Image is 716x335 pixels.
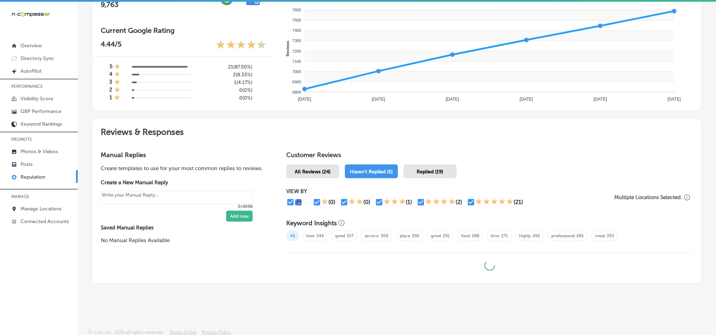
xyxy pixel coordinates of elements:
h1: Customer Reviews [286,151,693,162]
a: 288 [472,233,479,238]
h5: 0 ( 0% ) [205,95,252,101]
tspan: [DATE] [668,97,681,102]
a: great [431,233,441,238]
div: 1 Star [114,86,121,94]
div: (21) [513,199,523,205]
p: Connected Accounts [20,219,69,225]
a: time [491,233,499,238]
h5: 2 ( 8.33% ) [205,72,252,78]
tspan: [DATE] [520,97,533,102]
a: place [400,233,410,238]
p: 0/4096 [101,204,253,209]
span: Haven't Replied (5) [350,169,393,175]
p: Multiple Locations Selected. [614,194,682,201]
h5: 0 ( 0% ) [205,87,252,93]
h5: 21 ( 87.50% ) [205,64,252,70]
text: Reviews [286,41,290,56]
tspan: 7300 [293,39,301,43]
div: (1) [406,199,412,205]
h2: Reviews & Responses [92,118,702,143]
div: 1 Star [114,94,120,102]
h2: 9,763 [101,0,206,9]
tspan: 7200 [293,49,301,53]
div: 4.44 Stars [216,40,266,51]
tspan: 6900 [293,80,301,84]
div: 3 Stars [383,198,406,207]
h5: 1 ( 4.17% ) [205,79,252,85]
span: Replied (19) [417,169,444,175]
tspan: 7600 [293,8,301,12]
h4: 5 [110,63,112,71]
p: Manage Locations [20,206,61,212]
p: 4.44 /5 [101,40,122,51]
tspan: [DATE] [446,97,459,102]
a: good [335,233,345,238]
span: All Reviews (24) [295,169,331,175]
p: Photos & Videos [20,149,58,155]
h4: 1 [110,94,112,102]
tspan: 7100 [293,59,301,64]
p: Locl, Inc. 2025 all rights reserved. [94,330,164,335]
p: Visibility Score [20,96,53,102]
a: 263 [607,233,614,238]
h4: 2 [109,86,112,94]
a: 344 [316,233,324,238]
a: 317 [347,233,353,238]
button: Add new [226,211,253,222]
div: 4 Stars [425,198,456,207]
div: 1 Star [114,63,121,71]
div: (0) [328,199,335,205]
div: (0) [363,199,370,205]
p: Overview [20,43,42,49]
div: 1 Star [321,198,328,207]
tspan: [DATE] [594,97,607,102]
div: 5 Stars [475,198,513,207]
div: 1 Star [114,71,121,79]
tspan: 7500 [293,18,301,23]
a: professional [551,233,575,238]
h3: Current Google Rating [101,26,266,35]
div: (2) [456,199,462,205]
tspan: [DATE] [372,97,385,102]
a: meat [595,233,605,238]
a: food [461,233,470,238]
tspan: 7000 [293,70,301,74]
a: 306 [381,233,388,238]
h4: 3 [109,79,112,86]
p: Posts [20,161,33,167]
p: AutoPilot [20,68,42,74]
textarea: Create your Quick Reply [101,191,253,204]
div: 2 Stars [348,198,363,207]
p: Create templates to use for your most common replies to reviews. [101,164,264,172]
p: Reputation [20,174,45,180]
a: 271 [501,233,508,238]
a: 265 [533,233,540,238]
tspan: 7400 [293,29,301,33]
a: service [365,233,379,238]
h3: Manual Replies [101,151,264,159]
h3: Keyword Insights [286,219,337,227]
a: 291 [443,233,450,238]
h4: 4 [109,71,112,79]
tspan: [DATE] [298,97,311,102]
p: VIEW BY [286,188,612,195]
span: All [286,231,299,241]
p: GBP Performance [20,108,61,114]
a: 292 [412,233,419,238]
p: Keyword Rankings [20,121,62,127]
p: Directory Sync [20,55,54,61]
div: 1 Star [114,79,121,86]
p: No Manual Replies Available [101,237,264,244]
a: highly [519,233,531,238]
img: 660ab0bf-5cc7-4cb8-ba1c-48b5ae0f18e60NCTV_CLogo_TV_Black_-500x88.png [11,11,50,18]
a: 265 [576,233,584,238]
label: Saved Manual Replies [101,225,264,231]
tspan: 6800 [293,90,301,94]
label: Create a New Manual Reply [101,179,253,186]
a: love [306,233,315,238]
